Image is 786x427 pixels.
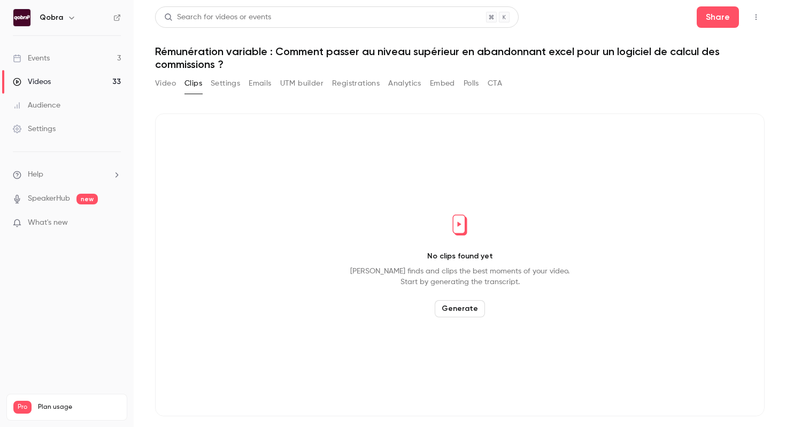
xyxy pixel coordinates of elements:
div: Videos [13,77,51,87]
button: Settings [211,75,240,92]
button: Video [155,75,176,92]
span: What's new [28,217,68,228]
button: Analytics [388,75,421,92]
button: Clips [184,75,202,92]
button: UTM builder [280,75,323,92]
button: CTA [488,75,502,92]
span: Help [28,169,43,180]
h6: Qobra [40,12,63,23]
button: Generate [435,300,485,317]
button: Polls [464,75,479,92]
p: No clips found yet [427,251,493,262]
span: Pro [13,401,32,414]
img: Qobra [13,9,30,26]
p: [PERSON_NAME] finds and clips the best moments of your video. Start by generating the transcript. [350,266,569,287]
div: Audience [13,100,60,111]
li: help-dropdown-opener [13,169,121,180]
div: Settings [13,124,56,134]
span: new [76,194,98,204]
h1: Rémunération variable : Comment passer au niveau supérieur en abandonnant excel pour un logiciel ... [155,45,765,71]
div: Search for videos or events [164,12,271,23]
div: Events [13,53,50,64]
button: Top Bar Actions [748,9,765,26]
a: SpeakerHub [28,193,70,204]
iframe: Noticeable Trigger [108,218,121,228]
button: Embed [430,75,455,92]
button: Registrations [332,75,380,92]
button: Emails [249,75,271,92]
span: Plan usage [38,403,120,411]
button: Share [697,6,739,28]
